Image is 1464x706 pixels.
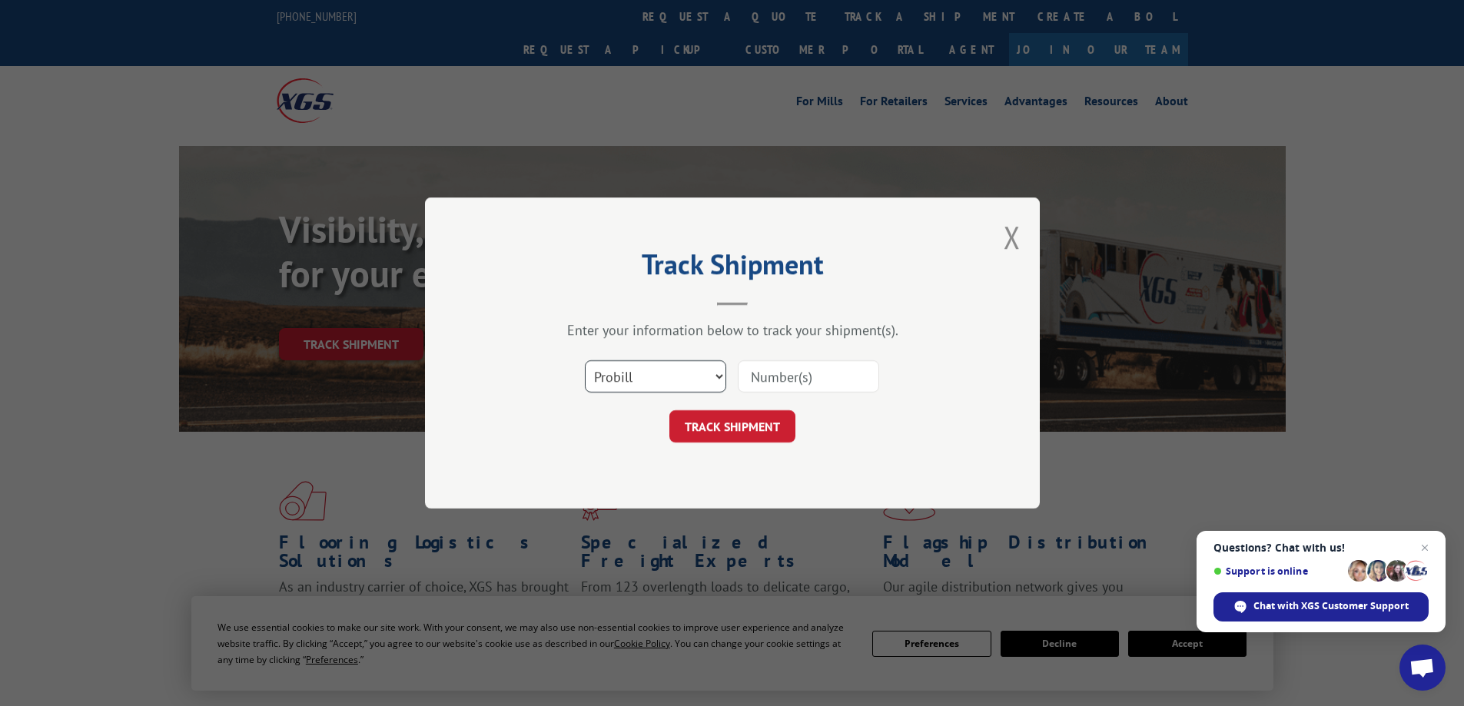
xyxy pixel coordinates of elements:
[1416,539,1434,557] span: Close chat
[1213,542,1429,554] span: Questions? Chat with us!
[1399,645,1446,691] div: Open chat
[502,321,963,339] div: Enter your information below to track your shipment(s).
[738,360,879,393] input: Number(s)
[669,410,795,442] button: TRACK SHIPMENT
[1213,592,1429,621] div: Chat with XGS Customer Support
[1004,217,1021,257] button: Close modal
[1213,565,1343,577] span: Support is online
[1253,599,1409,613] span: Chat with XGS Customer Support
[502,254,963,283] h2: Track Shipment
